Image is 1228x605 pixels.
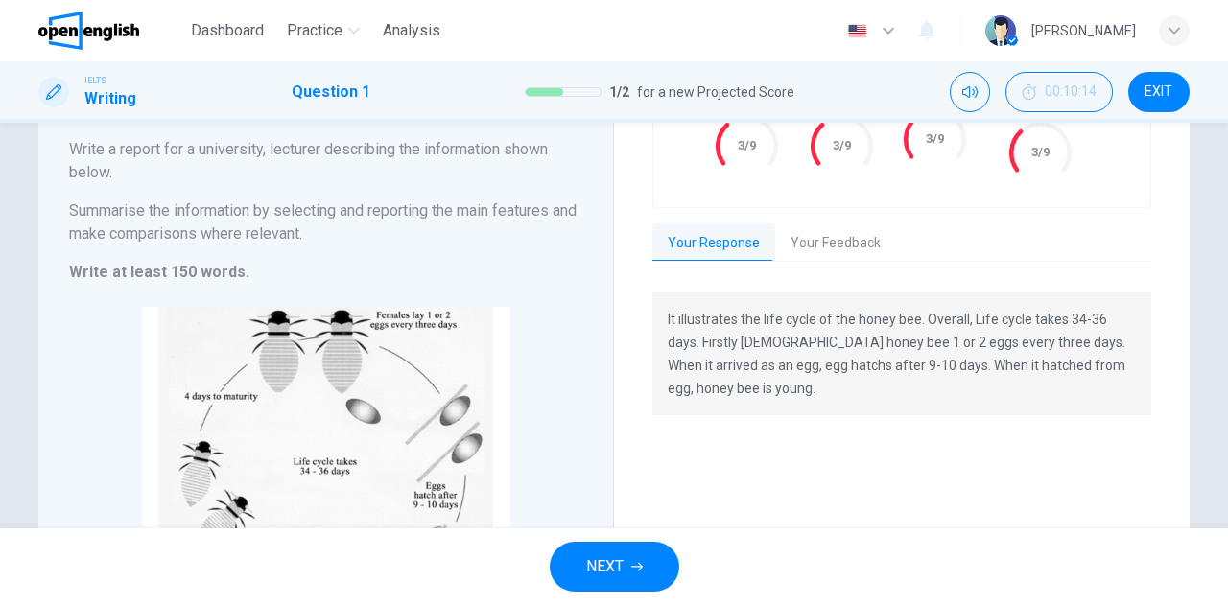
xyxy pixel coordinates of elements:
img: en [845,24,869,38]
h6: Write a report for a university, lecturer describing the information shown below. [69,138,582,184]
text: 3/9 [833,138,851,152]
button: Practice [279,13,367,48]
a: OpenEnglish logo [38,12,183,50]
button: Analysis [375,13,448,48]
div: Mute [950,72,990,112]
button: Dashboard [183,13,272,48]
span: IELTS [84,74,106,87]
span: Practice [287,19,342,42]
h6: Summarise the information by selecting and reporting the main features and make comparisons where... [69,199,582,245]
img: OpenEnglish logo [38,12,139,50]
h1: Question 1 [292,81,370,104]
span: Dashboard [191,19,264,42]
span: NEXT [586,553,624,580]
span: Analysis [383,19,440,42]
span: for a new Projected Score [637,81,794,104]
span: EXIT [1145,84,1172,100]
button: 00:10:14 [1005,72,1113,112]
div: Hide [1005,72,1113,112]
span: 00:10:14 [1045,84,1097,100]
div: [PERSON_NAME] [1031,19,1136,42]
strong: Write at least 150 words. [69,263,249,281]
h1: Writing [84,87,136,110]
text: 3/9 [926,131,944,146]
text: 3/9 [738,138,756,152]
button: NEXT [550,542,679,592]
img: Profile picture [985,15,1016,46]
button: Your Response [652,223,775,264]
button: EXIT [1128,72,1190,112]
button: Your Feedback [775,223,896,264]
div: basic tabs example [652,223,1151,264]
span: 1 / 2 [609,81,629,104]
p: It illustrates the life cycle of the honey bee. Overall, Life cycle takes 34-36 days. Firstly [DE... [668,308,1136,400]
text: 3/9 [1031,145,1050,159]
